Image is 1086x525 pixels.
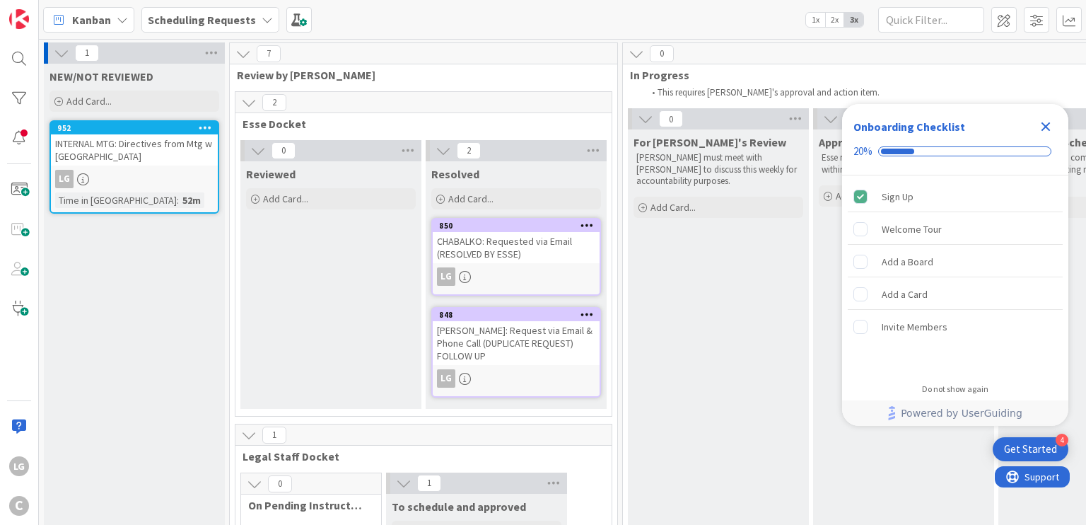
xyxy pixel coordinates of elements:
[268,475,292,492] span: 0
[75,45,99,62] span: 1
[853,145,872,158] div: 20%
[433,219,600,263] div: 850CHABALKO: Requested via Email (RESOLVED BY ESSE)
[819,135,945,149] span: Approved for Scheduling
[636,152,800,187] p: [PERSON_NAME] must meet with [PERSON_NAME] to discuss this weekly for accountability purposes.
[457,142,481,159] span: 2
[66,95,112,108] span: Add Card...
[922,383,988,395] div: Do not show again
[433,219,600,232] div: 850
[849,400,1061,426] a: Powered by UserGuiding
[9,9,29,29] img: Visit kanbanzone.com
[72,11,111,28] span: Kanban
[659,110,683,127] span: 0
[262,427,286,444] span: 1
[993,437,1068,461] div: Open Get Started checklist, remaining modules: 4
[437,369,455,388] div: LG
[882,286,928,303] div: Add a Card
[177,192,179,208] span: :
[848,279,1063,310] div: Add a Card is incomplete.
[51,134,218,166] div: INTERNAL MTG: Directives from Mtg w [GEOGRAPHIC_DATA]
[825,13,844,27] span: 2x
[439,310,600,320] div: 848
[246,167,296,181] span: Reviewed
[257,45,281,62] span: 7
[9,456,29,476] div: LG
[822,152,986,175] p: Esse must make sure that she schedule it within 24 hours with the participants.
[271,142,296,159] span: 0
[49,120,219,214] a: 952INTERNAL MTG: Directives from Mtg w [GEOGRAPHIC_DATA]LGTime in [GEOGRAPHIC_DATA]:52m
[9,496,29,516] div: C
[433,308,600,321] div: 848
[842,175,1068,374] div: Checklist items
[243,117,594,131] span: Esse Docket
[57,123,218,133] div: 952
[848,311,1063,342] div: Invite Members is incomplete.
[437,267,455,286] div: LG
[650,201,696,214] span: Add Card...
[433,308,600,365] div: 848[PERSON_NAME]: Request via Email & Phone Call (DUPLICATE REQUEST) FOLLOW UP
[51,122,218,166] div: 952INTERNAL MTG: Directives from Mtg w [GEOGRAPHIC_DATA]
[51,170,218,188] div: LG
[433,321,600,365] div: [PERSON_NAME]: Request via Email & Phone Call (DUPLICATE REQUEST) FOLLOW UP
[1004,442,1057,456] div: Get Started
[848,214,1063,245] div: Welcome Tour is incomplete.
[243,449,594,463] span: Legal Staff Docket
[431,167,479,181] span: Resolved
[448,192,494,205] span: Add Card...
[853,118,965,135] div: Onboarding Checklist
[439,221,600,231] div: 850
[433,369,600,388] div: LG
[842,104,1068,426] div: Checklist Container
[844,13,863,27] span: 3x
[248,498,363,512] span: On Pending Instructed by Legal
[633,135,786,149] span: For Breanna's Review
[49,69,153,83] span: NEW/NOT REVIEWED
[1056,434,1068,446] div: 4
[262,94,286,111] span: 2
[836,190,881,202] span: Add Card...
[1034,115,1057,138] div: Close Checklist
[848,181,1063,212] div: Sign Up is complete.
[417,475,441,492] span: 1
[650,45,674,62] span: 0
[882,188,913,205] div: Sign Up
[179,192,204,208] div: 52m
[878,7,984,33] input: Quick Filter...
[853,145,1057,158] div: Checklist progress: 20%
[806,13,825,27] span: 1x
[901,405,1022,422] span: Powered by UserGuiding
[431,307,601,398] a: 848[PERSON_NAME]: Request via Email & Phone Call (DUPLICATE REQUEST) FOLLOW UPLG
[882,221,942,238] div: Welcome Tour
[848,246,1063,277] div: Add a Board is incomplete.
[433,267,600,286] div: LG
[263,192,308,205] span: Add Card...
[148,13,256,27] b: Scheduling Requests
[431,218,601,296] a: 850CHABALKO: Requested via Email (RESOLVED BY ESSE)LG
[882,253,933,270] div: Add a Board
[237,68,600,82] span: Review by Esse
[392,500,526,514] span: To schedule and approved
[882,318,947,335] div: Invite Members
[55,192,177,208] div: Time in [GEOGRAPHIC_DATA]
[433,232,600,263] div: CHABALKO: Requested via Email (RESOLVED BY ESSE)
[30,2,64,19] span: Support
[55,170,74,188] div: LG
[842,400,1068,426] div: Footer
[51,122,218,134] div: 952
